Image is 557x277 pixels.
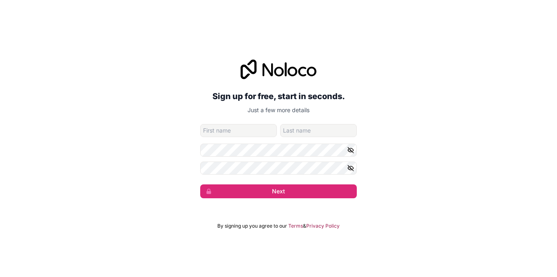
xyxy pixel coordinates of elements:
[200,124,277,137] input: given-name
[200,184,357,198] button: Next
[288,223,303,229] a: Terms
[200,89,357,104] h2: Sign up for free, start in seconds.
[306,223,340,229] a: Privacy Policy
[303,223,306,229] span: &
[200,162,357,175] input: Confirm password
[200,144,357,157] input: Password
[217,223,287,229] span: By signing up you agree to our
[200,106,357,114] p: Just a few more details
[280,124,357,137] input: family-name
